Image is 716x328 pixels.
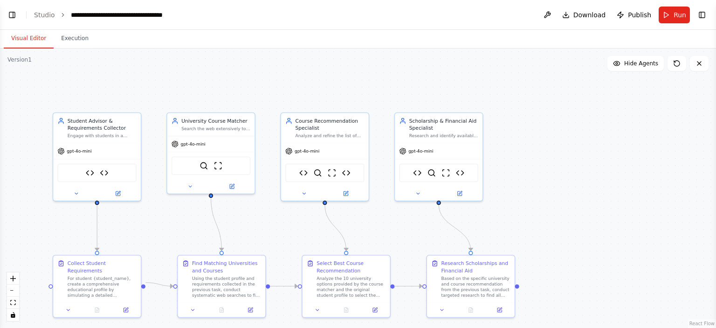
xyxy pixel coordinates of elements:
[4,29,54,49] button: Visual Editor
[280,112,369,202] div: Course Recommendation SpecialistAnalyze and refine the list of university courses found by the ma...
[7,297,19,309] button: fit view
[313,168,322,177] img: SerperDevTool
[94,204,101,251] g: Edge from 95bc6743-19ce-4d41-988b-f962179ef3d6 to d99dc430-3722-4cb7-82e7-b34115732794
[317,275,386,298] div: Analyze the 10 university options provided by the course matcher and the original student profile...
[53,255,142,318] div: Collect Student RequirementsFor student {student_name}, create a comprehensive educational profil...
[440,189,480,198] button: Open in side panel
[331,306,361,314] button: No output available
[441,260,510,274] div: Research Scholarships and Financial Aid
[53,112,142,202] div: Student Advisor & Requirements CollectorEngage with students in a friendly, supportive manner to ...
[181,117,250,124] div: University Course Matcher
[68,117,137,132] div: Student Advisor & Requirements Collector
[181,141,206,147] span: gpt-4o-mini
[295,117,364,132] div: Course Recommendation Specialist
[435,204,475,251] g: Edge from 80216067-e469-449b-b2fc-1f4becbae5c2 to fc0fe940-3a1f-4645-9a94-893a96a99fd3
[624,60,658,67] span: Hide Agents
[7,309,19,321] button: toggle interactivity
[394,112,483,202] div: Scholarship & Financial Aid SpecialistResearch and identify available scholarships, grants, finan...
[114,306,138,314] button: Open in side panel
[200,161,208,170] img: SerperDevTool
[295,148,319,154] span: gpt-4o-mini
[395,283,422,290] g: Edge from 6cb757ca-b8be-4a44-9908-e15299d8b6e3 to fc0fe940-3a1f-4645-9a94-893a96a99fd3
[166,112,255,195] div: University Course MatcherSearch the web extensively to find up to 10 universities and courses tha...
[441,275,510,298] div: Based on the specific university and course recommendation from the previous task, conduct target...
[573,10,606,20] span: Download
[689,321,715,326] a: React Flow attribution
[7,285,19,297] button: zoom out
[317,260,386,274] div: Select Best Course Recommendation
[674,10,686,20] span: Run
[295,133,364,139] div: Analyze and refine the list of university courses found by the matcher agent to identify the sing...
[408,148,433,154] span: gpt-4o-mini
[82,306,112,314] button: No output available
[67,148,91,154] span: gpt-4o-mini
[86,168,94,177] img: MongoDB Atlas Data API Tool
[413,168,421,177] img: MongoDB Atlas Data API Tool
[207,306,237,314] button: No output available
[409,133,478,139] div: Research and identify available scholarships, grants, financial aid opportunities, and special fa...
[456,306,486,314] button: No output available
[7,272,19,285] button: zoom in
[98,189,138,198] button: Open in side panel
[328,168,336,177] img: ScrapeWebsiteTool
[363,306,387,314] button: Open in side panel
[628,10,651,20] span: Publish
[426,255,515,318] div: Research Scholarships and Financial AidBased on the specific university and course recommendation...
[427,168,436,177] img: SerperDevTool
[34,10,176,20] nav: breadcrumb
[299,168,308,177] img: MongoDB Atlas Data API Tool
[409,117,478,132] div: Scholarship & Financial Aid Specialist
[487,306,511,314] button: Open in side panel
[7,272,19,321] div: React Flow controls
[68,260,137,274] div: Collect Student Requirements
[145,279,173,290] g: Edge from d99dc430-3722-4cb7-82e7-b34115732794 to c1474be5-9512-4e76-8098-8074a3faaaf0
[214,161,222,170] img: ScrapeWebsiteTool
[100,168,108,177] img: MongoDB Helper
[441,168,450,177] img: ScrapeWebsiteTool
[34,11,55,19] a: Studio
[659,7,690,23] button: Run
[238,306,262,314] button: Open in side panel
[558,7,610,23] button: Download
[302,255,391,318] div: Select Best Course RecommendationAnalyze the 10 university options provided by the course matcher...
[177,255,266,318] div: Find Matching Universities and CoursesUsing the student profile and requirements collected in the...
[321,204,350,251] g: Edge from d5086e6d-4646-432a-b7a2-17f1104395c2 to 6cb757ca-b8be-4a44-9908-e15299d8b6e3
[270,283,298,290] g: Edge from c1474be5-9512-4e76-8098-8074a3faaaf0 to 6cb757ca-b8be-4a44-9908-e15299d8b6e3
[212,182,252,190] button: Open in side panel
[325,189,365,198] button: Open in side panel
[695,8,709,21] button: Show right sidebar
[181,126,250,132] div: Search the web extensively to find up to 10 universities and courses that match the student's req...
[7,56,32,63] div: Version 1
[207,197,225,251] g: Edge from e242a27d-613d-4fb4-b7de-8152e8841b65 to c1474be5-9512-4e76-8098-8074a3faaaf0
[6,8,19,21] button: Show left sidebar
[192,260,261,274] div: Find Matching Universities and Courses
[68,275,137,298] div: For student {student_name}, create a comprehensive educational profile by simulating a detailed c...
[192,275,261,298] div: Using the student profile and requirements collected in the previous task, conduct systematic web...
[342,168,350,177] img: MongoDB Helper
[456,168,464,177] img: MongoDB Helper
[613,7,655,23] button: Publish
[607,56,664,71] button: Hide Agents
[68,133,137,139] div: Engage with students in a friendly, supportive manner to collect their educational goals, study p...
[54,29,96,49] button: Execution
